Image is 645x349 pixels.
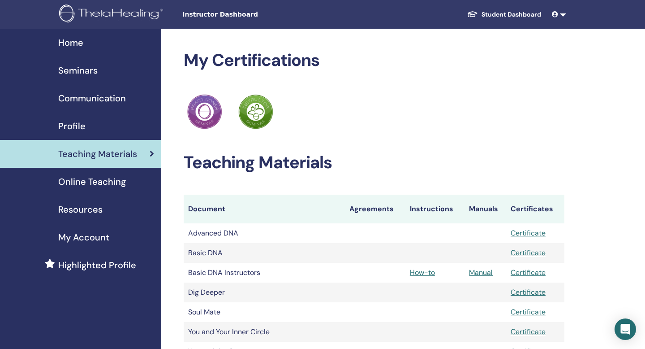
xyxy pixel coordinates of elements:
[405,195,464,223] th: Instructions
[58,92,126,105] span: Communication
[184,263,345,283] td: Basic DNA Instructors
[184,243,345,263] td: Basic DNA
[511,228,546,238] a: Certificate
[467,10,478,18] img: graduation-cap-white.svg
[460,6,548,23] a: Student Dashboard
[182,10,317,19] span: Instructor Dashboard
[511,307,546,317] a: Certificate
[58,175,126,188] span: Online Teaching
[58,147,137,161] span: Teaching Materials
[410,268,435,277] a: How-to
[506,195,564,223] th: Certificates
[184,302,345,322] td: Soul Mate
[184,322,345,342] td: You and Your Inner Circle
[511,288,546,297] a: Certificate
[187,94,222,129] img: Practitioner
[58,119,86,133] span: Profile
[345,195,405,223] th: Agreements
[511,327,546,336] a: Certificate
[184,195,345,223] th: Document
[184,50,564,71] h2: My Certifications
[58,231,109,244] span: My Account
[58,64,98,77] span: Seminars
[184,223,345,243] td: Advanced DNA
[58,258,136,272] span: Highlighted Profile
[511,268,546,277] a: Certificate
[511,248,546,257] a: Certificate
[58,36,83,49] span: Home
[59,4,166,25] img: logo.png
[58,203,103,216] span: Resources
[469,268,493,277] a: Manual
[184,153,564,173] h2: Teaching Materials
[184,283,345,302] td: Dig Deeper
[615,318,636,340] div: Open Intercom Messenger
[464,195,506,223] th: Manuals
[238,94,273,129] img: Practitioner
